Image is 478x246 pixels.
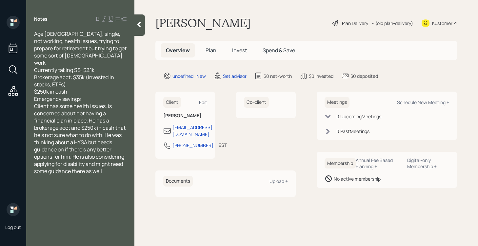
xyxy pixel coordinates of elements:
[309,73,333,79] div: $0 invested
[34,30,128,66] span: Age [DEMOGRAPHIC_DATA], single, not working, health issues, trying to prepare for retirement but ...
[34,95,81,102] span: Emergency savings
[34,66,94,74] span: Currently taking SS: $2.1k
[334,175,381,182] div: No active membership
[336,113,381,120] div: 0 Upcoming Meeting s
[342,20,368,27] div: Plan Delivery
[325,158,356,169] h6: Membership
[371,20,413,27] div: • (old plan-delivery)
[163,176,193,187] h6: Documents
[263,47,295,54] span: Spend & Save
[199,99,207,105] div: Edit
[407,157,449,169] div: Digital-only Membership +
[336,128,369,135] div: 0 Past Meeting s
[232,47,247,54] span: Invest
[269,178,288,184] div: Upload +
[34,88,67,95] span: $250k in cash
[7,203,20,216] img: retirable_logo.png
[244,97,269,108] h6: Co-client
[264,73,292,79] div: $0 net-worth
[350,73,378,79] div: $0 deposited
[163,97,181,108] h6: Client
[223,73,247,79] div: Set advisor
[219,142,227,148] div: EST
[397,99,449,105] div: Schedule New Meeting +
[34,16,48,22] label: Notes
[172,124,212,138] div: [EMAIL_ADDRESS][DOMAIN_NAME]
[34,102,127,175] span: Client has some health issues, is concerned about not having a financial plan in place. He has a ...
[172,73,206,79] div: undefined · New
[432,20,452,27] div: Kustomer
[166,47,190,54] span: Overview
[163,113,207,119] h6: [PERSON_NAME]
[5,224,21,230] div: Log out
[155,16,251,30] h1: [PERSON_NAME]
[356,157,402,169] div: Annual Fee Based Planning +
[325,97,349,108] h6: Meetings
[172,142,213,149] div: [PHONE_NUMBER]
[206,47,216,54] span: Plan
[34,74,115,88] span: Brokerage acct: $35k (invested in stocks, ETFs)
